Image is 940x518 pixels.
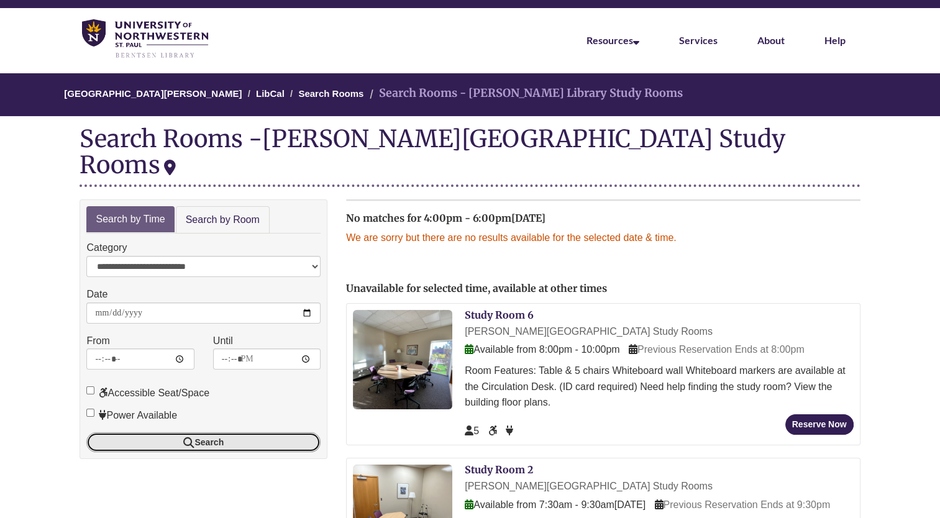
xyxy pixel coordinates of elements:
input: Power Available [86,409,94,417]
span: Available from 7:30am - 9:30am[DATE] [465,499,646,510]
a: Help [824,34,846,46]
a: About [757,34,785,46]
span: Power Available [506,425,513,436]
span: The capacity of this space [465,425,479,436]
a: Search Rooms [298,88,363,99]
h2: Unavailable for selected time, available at other times [346,283,860,294]
input: Accessible Seat/Space [86,386,94,394]
span: Available from 8:00pm - 10:00pm [465,344,619,355]
a: Search by Time [86,206,174,233]
a: Study Room 6 [465,309,534,321]
li: Search Rooms - [PERSON_NAME] Library Study Rooms [367,84,683,102]
label: Until [213,333,233,349]
div: [PERSON_NAME][GEOGRAPHIC_DATA] Study Rooms [80,124,785,179]
a: Services [679,34,718,46]
button: Reserve Now [785,414,854,435]
label: Power Available [86,407,177,424]
nav: Breadcrumb [80,73,860,116]
img: Study Room 6 [353,310,452,409]
span: Previous Reservation Ends at 9:30pm [654,499,830,510]
a: Resources [586,34,639,46]
div: [PERSON_NAME][GEOGRAPHIC_DATA] Study Rooms [465,478,853,494]
a: [GEOGRAPHIC_DATA][PERSON_NAME] [64,88,242,99]
button: Search [86,432,321,452]
div: [PERSON_NAME][GEOGRAPHIC_DATA] Study Rooms [465,324,853,340]
label: Accessible Seat/Space [86,385,209,401]
a: Study Room 2 [465,463,533,476]
span: Accessible Seat/Space [488,425,500,436]
label: Category [86,240,127,256]
div: Search Rooms - [80,125,860,186]
h2: No matches for 4:00pm - 6:00pm[DATE] [346,213,860,224]
p: We are sorry but there are no results available for the selected date & time. [346,230,860,246]
div: Room Features: Table & 5 chairs Whiteboard wall Whiteboard markers are available at the Circulati... [465,363,853,411]
label: From [86,333,109,349]
span: Previous Reservation Ends at 8:00pm [629,344,805,355]
a: Search by Room [176,206,270,234]
a: LibCal [256,88,285,99]
img: UNWSP Library Logo [82,19,208,59]
label: Date [86,286,107,302]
